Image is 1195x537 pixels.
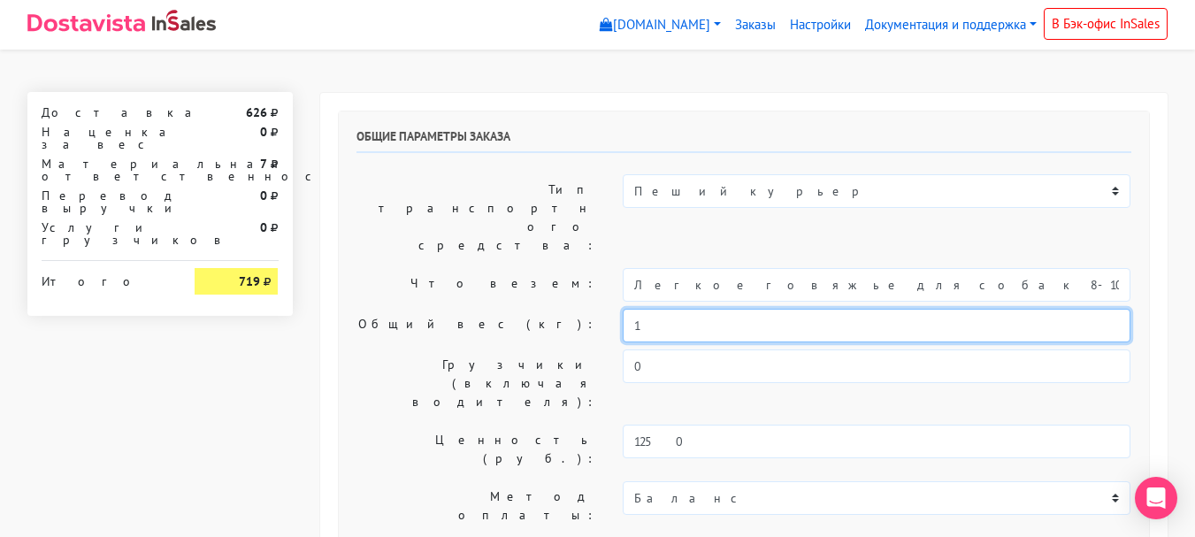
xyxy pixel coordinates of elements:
[356,129,1131,153] h6: Общие параметры заказа
[1044,8,1168,40] a: В Бэк-офис InSales
[239,273,260,289] strong: 719
[343,425,610,474] label: Ценность (руб.):
[343,481,610,531] label: Метод оплаты:
[728,8,783,42] a: Заказы
[260,188,267,203] strong: 0
[42,268,169,288] div: Итого
[593,8,728,42] a: [DOMAIN_NAME]
[1135,477,1177,519] div: Open Intercom Messenger
[28,221,182,246] div: Услуги грузчиков
[152,10,216,31] img: InSales
[260,219,267,235] strong: 0
[343,349,610,418] label: Грузчики (включая водителя):
[260,156,267,172] strong: 7
[28,126,182,150] div: Наценка за вес
[343,268,610,302] label: Что везем:
[28,157,182,182] div: Материальная ответственность
[858,8,1044,42] a: Документация и поддержка
[28,106,182,119] div: Доставка
[28,189,182,214] div: Перевод выручки
[783,8,858,42] a: Настройки
[246,104,267,120] strong: 626
[27,14,145,32] img: Dostavista - срочная курьерская служба доставки
[260,124,267,140] strong: 0
[343,174,610,261] label: Тип транспортного средства:
[343,309,610,342] label: Общий вес (кг):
